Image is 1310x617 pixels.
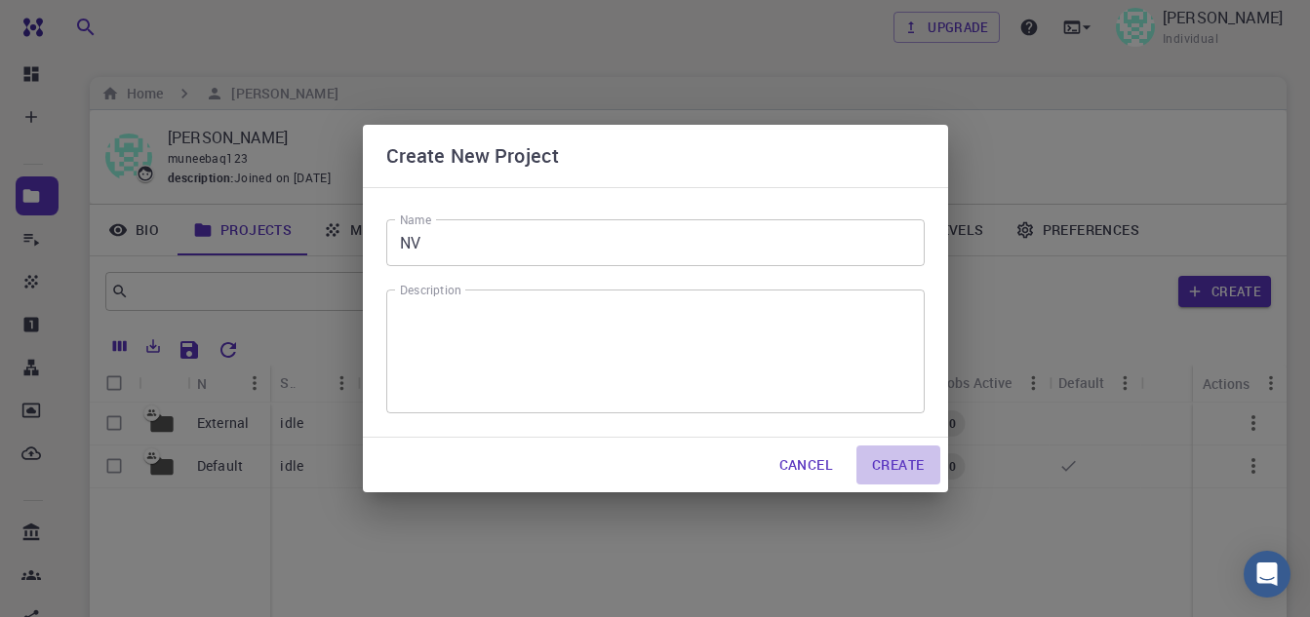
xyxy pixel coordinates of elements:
span: Support [39,14,109,31]
label: Description [400,282,461,298]
h6: Create New Project [386,140,560,172]
button: Cancel [764,445,849,484]
button: Create [856,445,939,484]
label: Name [400,212,431,228]
div: Open Intercom Messenger [1244,551,1290,598]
